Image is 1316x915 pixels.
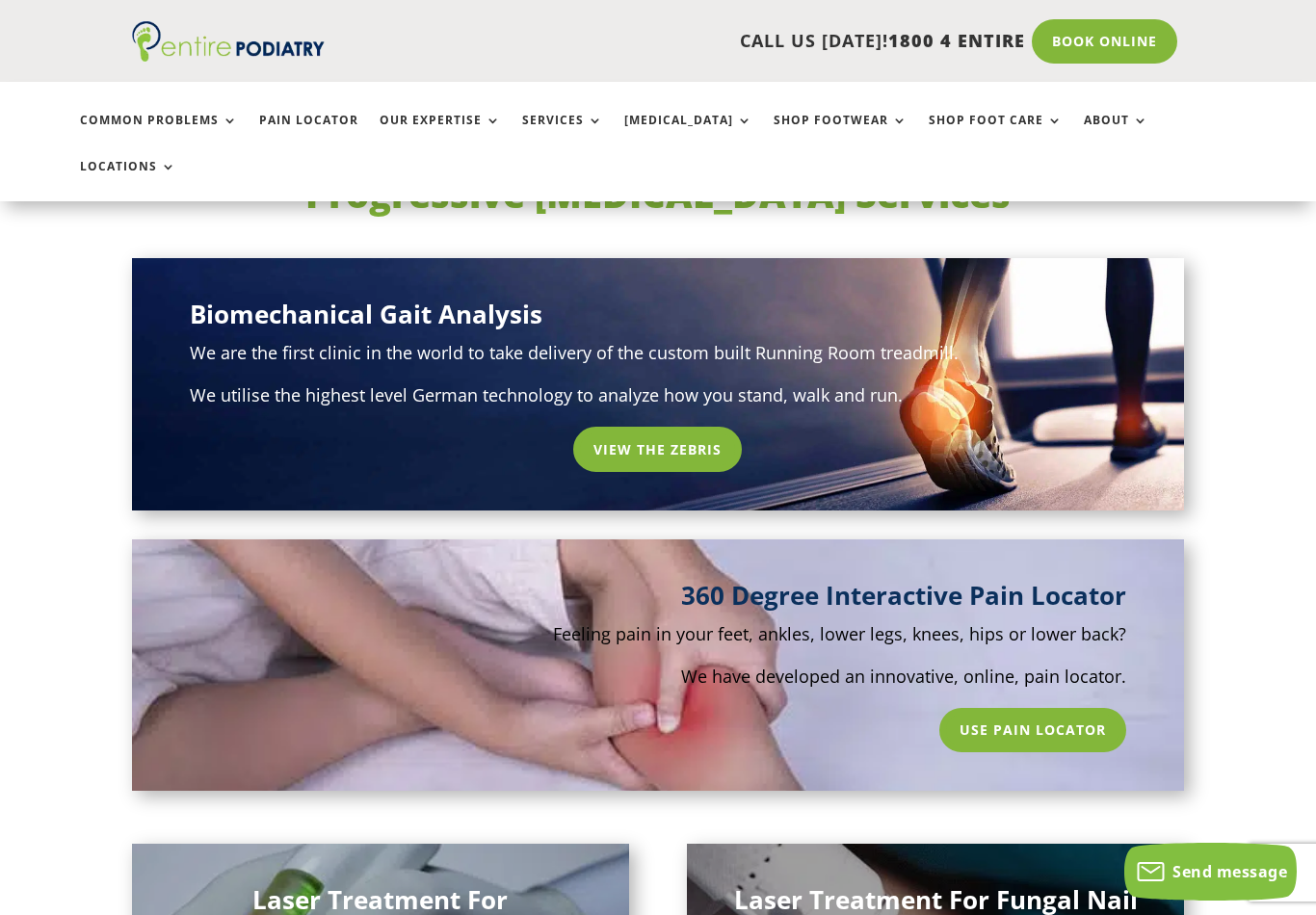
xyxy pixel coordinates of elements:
[774,114,908,155] a: Shop Footwear
[190,578,1127,622] h3: 360 Degree Interactive Pain Locator
[929,114,1063,155] a: Shop Foot Care
[371,29,1025,54] p: CALL US [DATE]!
[1124,843,1297,901] button: Send message
[522,114,603,155] a: Services
[888,29,1025,52] span: 1800 4 ENTIRE
[190,297,1127,341] h3: Biomechanical Gait Analysis
[1084,114,1148,155] a: About
[190,341,1127,383] p: We are the first clinic in the world to take delivery of the custom built Running Room treadmill.
[681,665,1126,688] span: We have developed an innovative, online, pain locator.
[190,383,1127,408] p: We utilise the highest level German technology to analyze how you stand, walk and run.
[132,46,325,65] a: Entire Podiatry
[132,21,325,62] img: logo (1)
[624,114,752,155] a: [MEDICAL_DATA]
[553,622,1126,645] span: Feeling pain in your feet, ankles, lower legs, knees, hips or lower back?
[259,114,358,155] a: Pain Locator
[80,114,238,155] a: Common Problems
[80,160,176,201] a: Locations
[939,708,1126,752] a: Use Pain Locator
[380,114,501,155] a: Our Expertise
[573,427,742,471] a: View the Zebris
[1172,861,1287,882] span: Send message
[1032,19,1177,64] a: Book Online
